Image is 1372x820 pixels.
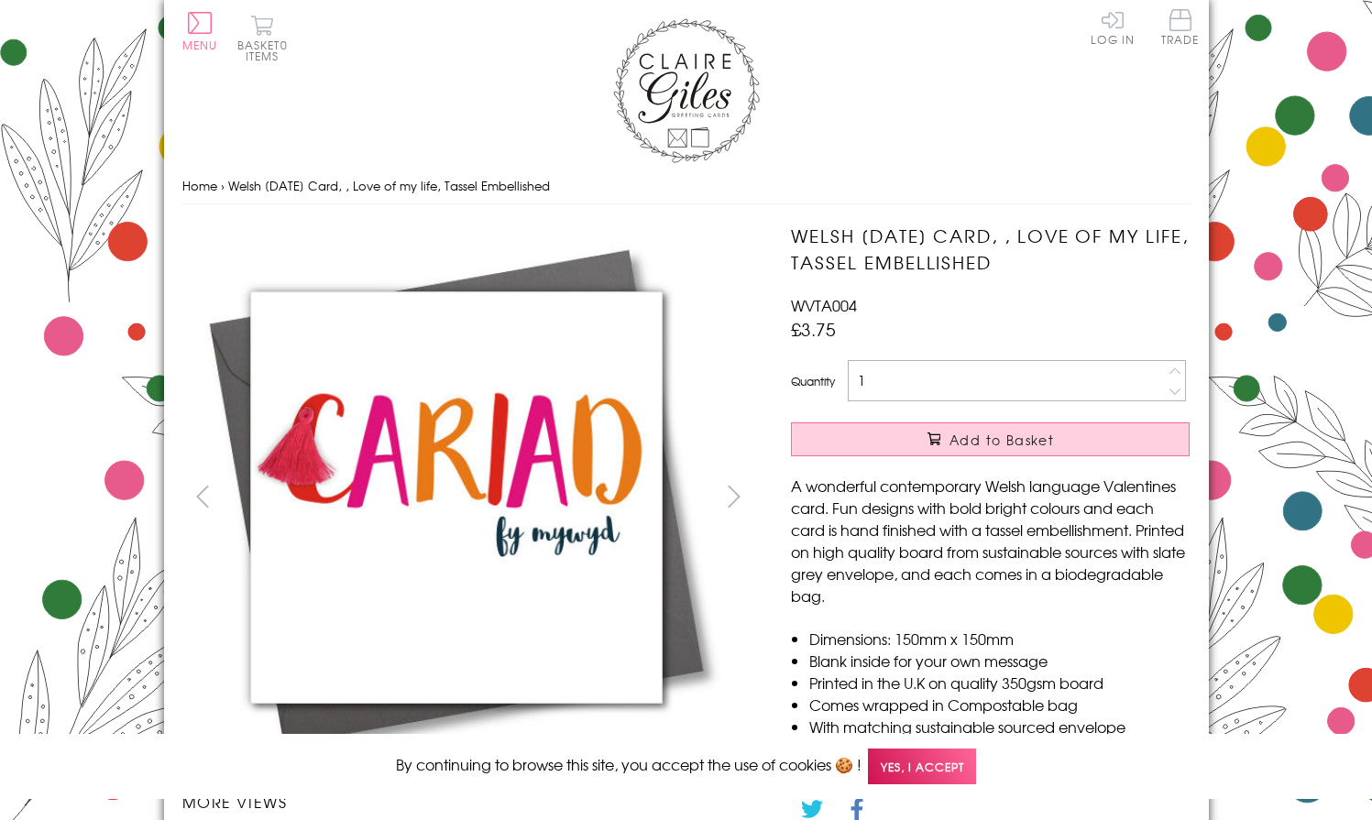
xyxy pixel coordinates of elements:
[182,37,218,53] span: Menu
[237,15,288,61] button: Basket0 items
[809,628,1190,650] li: Dimensions: 150mm x 150mm
[228,177,550,194] span: Welsh [DATE] Card, , Love of my life, Tassel Embellished
[809,716,1190,738] li: With matching sustainable sourced envelope
[791,294,857,316] span: WVTA004
[182,791,755,813] h3: More views
[791,316,836,342] span: £3.75
[791,373,835,389] label: Quantity
[613,18,760,163] img: Claire Giles Greetings Cards
[809,672,1190,694] li: Printed in the U.K on quality 350gsm board
[754,223,1304,772] img: Welsh Valentine's Day Card, , Love of my life, Tassel Embellished
[221,177,225,194] span: ›
[182,168,1191,205] nav: breadcrumbs
[1091,9,1135,45] a: Log In
[181,223,731,772] img: Welsh Valentine's Day Card, , Love of my life, Tassel Embellished
[1161,9,1200,49] a: Trade
[809,694,1190,716] li: Comes wrapped in Compostable bag
[791,223,1190,276] h1: Welsh [DATE] Card, , Love of my life, Tassel Embellished
[949,431,1054,449] span: Add to Basket
[182,177,217,194] a: Home
[182,476,224,517] button: prev
[868,749,976,784] span: Yes, I accept
[1161,9,1200,45] span: Trade
[182,12,218,50] button: Menu
[791,422,1190,456] button: Add to Basket
[791,475,1190,607] p: A wonderful contemporary Welsh language Valentines card. Fun designs with bold bright colours and...
[809,650,1190,672] li: Blank inside for your own message
[246,37,288,64] span: 0 items
[713,476,754,517] button: next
